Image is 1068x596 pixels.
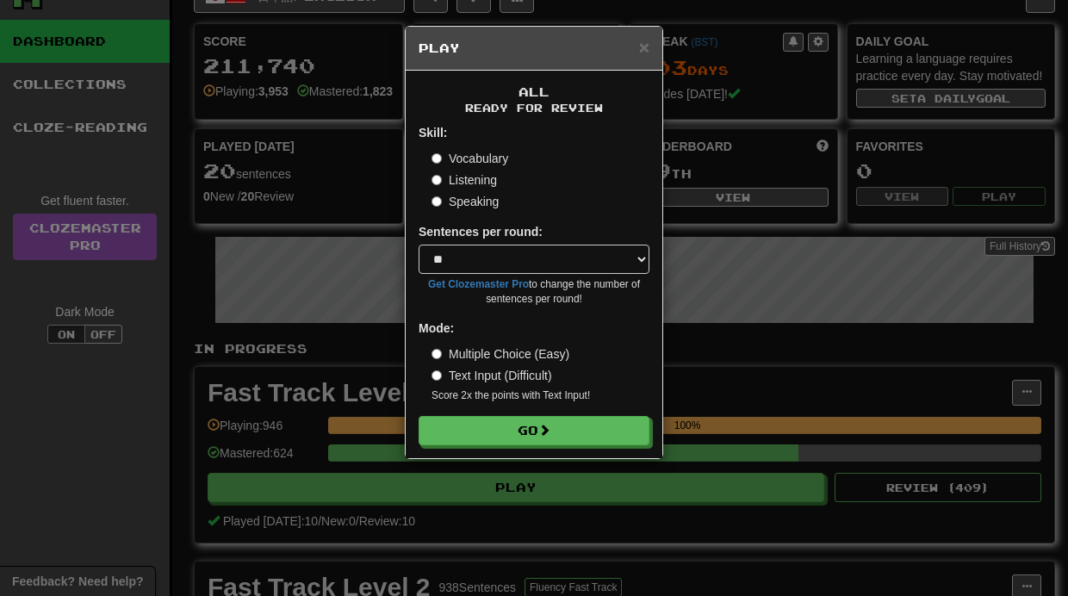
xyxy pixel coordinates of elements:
[432,345,569,363] label: Multiple Choice (Easy)
[639,37,649,57] span: ×
[419,101,649,115] small: Ready for Review
[428,278,529,290] a: Get Clozemaster Pro
[419,321,454,335] strong: Mode:
[432,388,649,403] small: Score 2x the points with Text Input !
[432,175,442,185] input: Listening
[432,367,552,384] label: Text Input (Difficult)
[419,277,649,307] small: to change the number of sentences per round!
[432,349,442,359] input: Multiple Choice (Easy)
[432,153,442,164] input: Vocabulary
[419,40,649,57] h5: Play
[419,416,649,445] button: Go
[639,38,649,56] button: Close
[432,196,442,207] input: Speaking
[432,150,508,167] label: Vocabulary
[419,126,447,140] strong: Skill:
[432,370,442,381] input: Text Input (Difficult)
[432,193,499,210] label: Speaking
[432,171,497,189] label: Listening
[518,84,550,99] span: All
[419,223,543,240] label: Sentences per round:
